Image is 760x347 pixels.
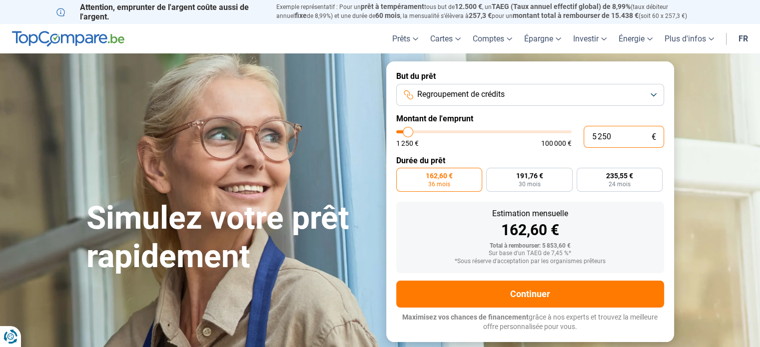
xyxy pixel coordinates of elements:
div: *Sous réserve d'acceptation par les organismes prêteurs [404,258,656,265]
div: Estimation mensuelle [404,210,656,218]
a: Cartes [424,24,467,53]
span: 60 mois [375,11,400,19]
span: 235,55 € [606,172,633,179]
p: grâce à nos experts et trouvez la meilleure offre personnalisée pour vous. [396,313,664,332]
a: Énergie [613,24,659,53]
label: Montant de l'emprunt [396,114,664,123]
span: 12.500 € [455,2,482,10]
span: 100 000 € [541,140,572,147]
span: 257,3 € [469,11,492,19]
p: Exemple représentatif : Pour un tous but de , un (taux débiteur annuel de 8,99%) et une durée de ... [276,2,704,20]
a: fr [733,24,754,53]
a: Épargne [518,24,567,53]
div: Sur base d'un TAEG de 7,45 %* [404,250,656,257]
span: 24 mois [609,181,631,187]
button: Regroupement de crédits [396,84,664,106]
span: 162,60 € [426,172,453,179]
div: 162,60 € [404,223,656,238]
a: Plus d'infos [659,24,720,53]
span: prêt à tempérament [361,2,424,10]
p: Attention, emprunter de l'argent coûte aussi de l'argent. [56,2,264,21]
button: Continuer [396,281,664,308]
span: Regroupement de crédits [417,89,505,100]
span: TAEG (Taux annuel effectif global) de 8,99% [492,2,631,10]
a: Comptes [467,24,518,53]
a: Investir [567,24,613,53]
span: € [652,133,656,141]
span: 30 mois [518,181,540,187]
span: 36 mois [428,181,450,187]
img: TopCompare [12,31,124,47]
span: montant total à rembourser de 15.438 € [513,11,639,19]
span: Maximisez vos chances de financement [402,313,529,321]
span: 1 250 € [396,140,419,147]
label: But du prêt [396,71,664,81]
a: Prêts [386,24,424,53]
span: fixe [295,11,307,19]
label: Durée du prêt [396,156,664,165]
span: 191,76 € [516,172,543,179]
div: Total à rembourser: 5 853,60 € [404,243,656,250]
h1: Simulez votre prêt rapidement [86,199,374,276]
